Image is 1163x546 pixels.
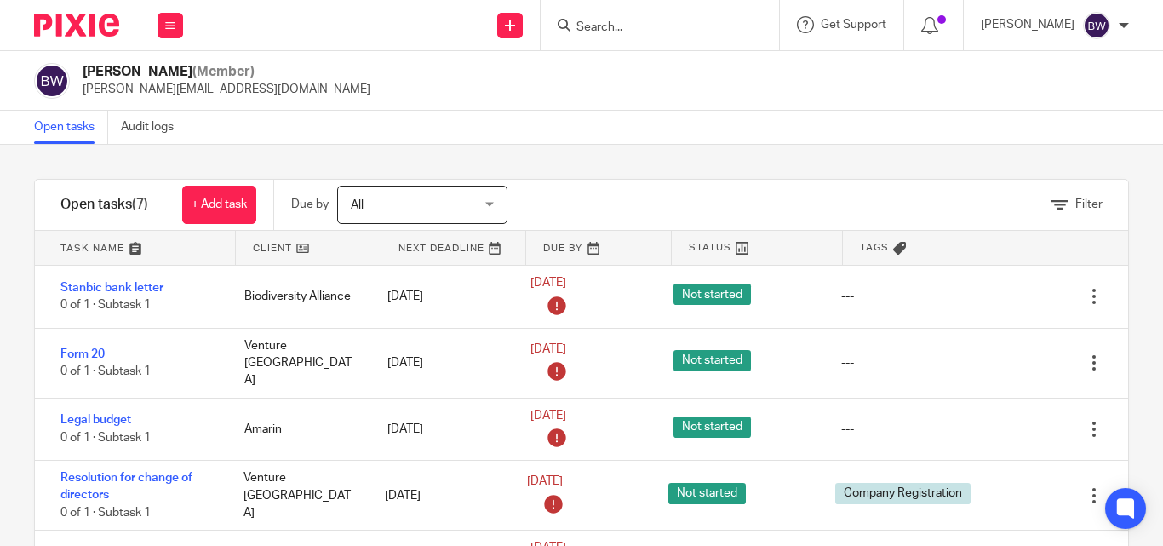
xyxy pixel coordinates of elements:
[60,365,151,377] span: 0 of 1 · Subtask 1
[34,63,70,99] img: svg%3E
[226,461,369,530] div: Venture [GEOGRAPHIC_DATA]
[83,81,370,98] p: [PERSON_NAME][EMAIL_ADDRESS][DOMAIN_NAME]
[1075,198,1103,210] span: Filter
[182,186,256,224] a: + Add task
[835,483,971,504] span: Company Registration
[689,240,731,255] span: Status
[60,282,163,294] a: Stanbic bank letter
[673,417,751,438] span: Not started
[673,284,751,305] span: Not started
[370,279,513,313] div: [DATE]
[527,476,563,488] span: [DATE]
[227,412,370,446] div: Amarin
[370,412,513,446] div: [DATE]
[530,343,566,355] span: [DATE]
[34,111,108,144] a: Open tasks
[370,346,513,380] div: [DATE]
[575,20,728,36] input: Search
[981,16,1074,33] p: [PERSON_NAME]
[227,279,370,313] div: Biodiversity Alliance
[673,350,751,371] span: Not started
[368,479,510,513] div: [DATE]
[121,111,186,144] a: Audit logs
[1083,12,1110,39] img: svg%3E
[841,421,854,438] div: ---
[821,19,886,31] span: Get Support
[860,240,889,255] span: Tags
[351,199,364,211] span: All
[291,196,329,213] p: Due by
[132,198,148,211] span: (7)
[34,14,119,37] img: Pixie
[60,432,151,444] span: 0 of 1 · Subtask 1
[83,63,370,81] h2: [PERSON_NAME]
[668,483,746,504] span: Not started
[227,329,370,398] div: Venture [GEOGRAPHIC_DATA]
[60,507,151,519] span: 0 of 1 · Subtask 1
[60,414,131,426] a: Legal budget
[841,354,854,371] div: ---
[530,277,566,289] span: [DATE]
[60,299,151,311] span: 0 of 1 · Subtask 1
[60,196,148,214] h1: Open tasks
[530,410,566,422] span: [DATE]
[60,348,105,360] a: Form 20
[192,65,255,78] span: (Member)
[841,288,854,305] div: ---
[60,472,192,501] a: Resolution for change of directors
